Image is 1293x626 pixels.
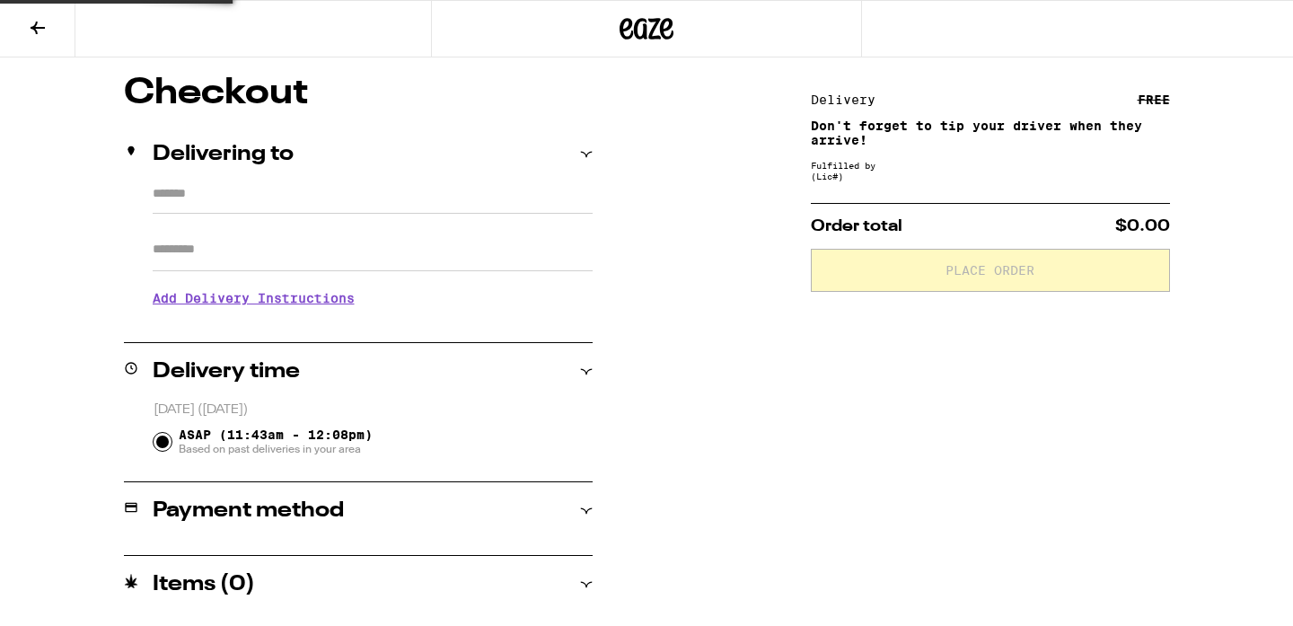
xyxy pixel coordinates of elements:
[153,144,294,165] h2: Delivering to
[1138,93,1170,106] div: FREE
[811,160,1170,181] div: Fulfilled by (Lic# )
[811,218,902,234] span: Order total
[179,442,373,456] span: Based on past deliveries in your area
[153,278,593,319] h3: Add Delivery Instructions
[124,75,593,111] h1: Checkout
[179,428,373,456] span: ASAP (11:43am - 12:08pm)
[154,401,593,419] p: [DATE] ([DATE])
[11,13,129,27] span: Hi. Need any help?
[153,361,300,383] h2: Delivery time
[153,500,344,522] h2: Payment method
[811,249,1170,292] button: Place Order
[811,93,888,106] div: Delivery
[1115,218,1170,234] span: $0.00
[946,264,1034,277] span: Place Order
[153,319,593,333] p: We'll contact you at when we arrive
[811,119,1170,147] p: Don't forget to tip your driver when they arrive!
[153,574,255,595] h2: Items ( 0 )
